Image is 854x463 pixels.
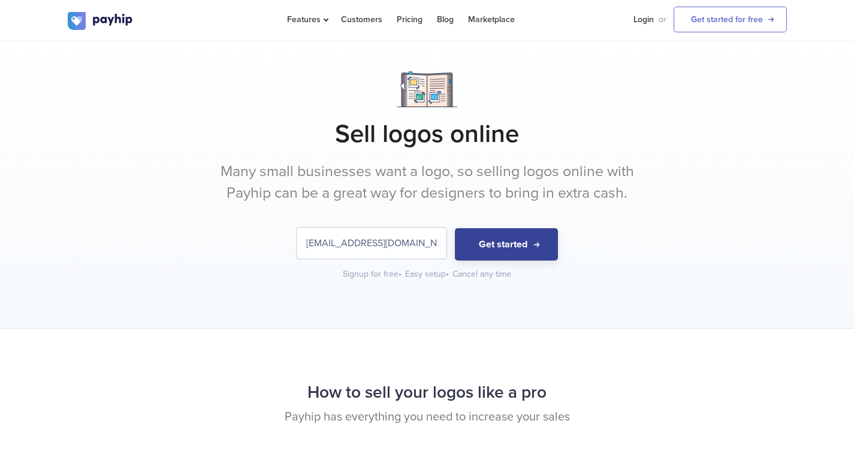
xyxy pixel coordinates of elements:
img: Notebook.png [397,71,457,107]
h2: How to sell your logos like a pro [68,377,787,408]
span: • [399,269,402,279]
div: Signup for free [343,268,403,280]
p: Many small businesses want a logo, so selling logos online with Payhip can be a great way for des... [203,161,652,204]
img: logo.svg [68,12,134,30]
button: Get started [455,228,558,261]
span: • [446,269,449,279]
h1: Sell logos online [68,119,787,149]
p: Payhip has everything you need to increase your sales [68,408,787,426]
input: Enter your email address [297,228,446,259]
div: Easy setup [405,268,450,280]
a: Get started for free [674,7,787,32]
span: Features [287,14,327,25]
div: Cancel any time [452,268,511,280]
